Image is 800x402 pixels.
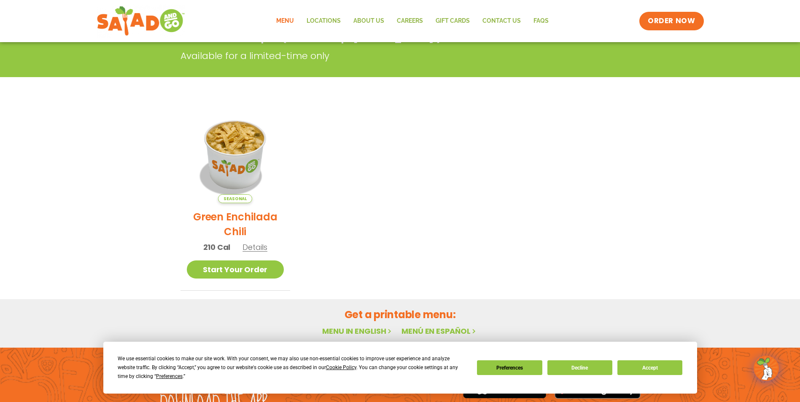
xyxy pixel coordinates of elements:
[156,373,183,379] span: Preferences
[648,16,695,26] span: ORDER NOW
[218,194,252,203] span: Seasonal
[97,4,186,38] img: new-SAG-logo-768×292
[187,209,284,239] h2: Green Enchilada Chili
[270,11,300,31] a: Menu
[300,11,347,31] a: Locations
[322,326,393,336] a: Menu in English
[270,11,555,31] nav: Menu
[180,307,620,322] h2: Get a printable menu:
[477,360,542,375] button: Preferences
[187,260,284,279] a: Start Your Order
[527,11,555,31] a: FAQs
[547,360,612,375] button: Decline
[754,356,778,380] img: wpChatIcon
[639,12,703,30] a: ORDER NOW
[242,242,267,252] span: Details
[401,326,477,336] a: Menú en español
[429,11,476,31] a: GIFT CARDS
[203,241,231,253] span: 210 Cal
[187,106,284,203] img: Product photo for Green Enchilada Chili
[391,11,429,31] a: Careers
[347,11,391,31] a: About Us
[326,364,356,370] span: Cookie Policy
[476,11,527,31] a: Contact Us
[118,354,467,381] div: We use essential cookies to make our site work. With your consent, we may also use non-essential ...
[617,360,682,375] button: Accept
[180,49,556,63] p: Available for a limited-time only
[103,342,697,394] div: Cookie Consent Prompt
